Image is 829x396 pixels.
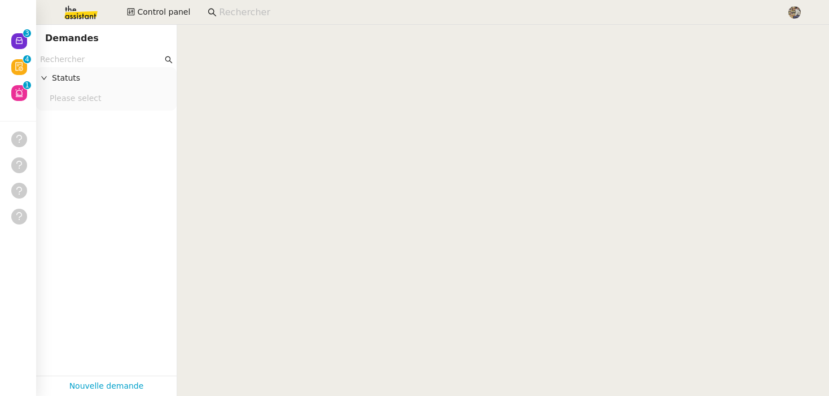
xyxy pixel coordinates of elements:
[23,29,31,37] nz-badge-sup: 3
[69,380,144,393] a: Nouvelle demande
[25,55,29,65] p: 4
[120,5,197,20] button: Control panel
[25,81,29,91] p: 1
[788,6,801,19] img: 388bd129-7e3b-4cb1-84b4-92a3d763e9b7
[40,53,163,66] input: Rechercher
[23,81,31,89] nz-badge-sup: 1
[36,67,177,89] div: Statuts
[25,29,29,39] p: 3
[52,72,172,85] span: Statuts
[45,30,99,46] nz-page-header-title: Demandes
[23,55,31,63] nz-badge-sup: 4
[137,6,190,19] span: Control panel
[219,5,775,20] input: Rechercher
